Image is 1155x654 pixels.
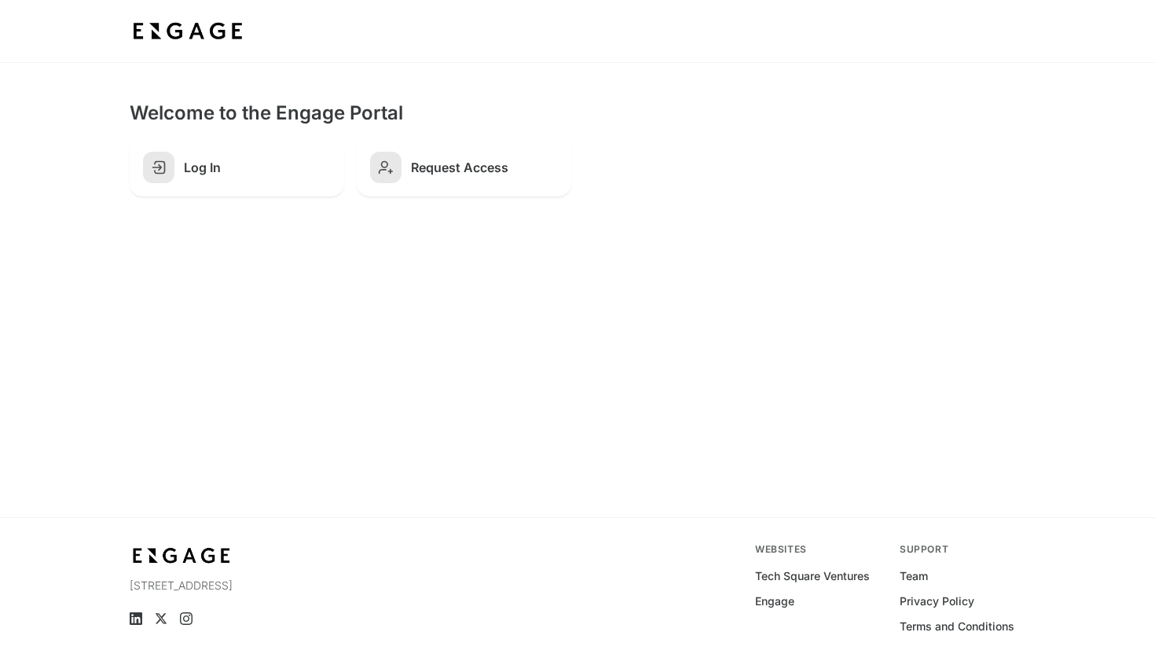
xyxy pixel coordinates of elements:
p: [STREET_ADDRESS] [130,578,402,593]
a: Instagram [180,612,192,625]
div: Websites [755,543,881,556]
a: Engage [755,593,794,609]
a: Log In [130,138,344,197]
h2: Welcome to the Engage Portal [130,101,1025,126]
a: Team [900,568,928,584]
a: Tech Square Ventures [755,568,870,584]
a: Terms and Conditions [900,619,1014,634]
img: bdf1fb74-1727-4ba0-a5bd-bc74ae9fc70b.jpeg [130,543,233,568]
ul: Social media [130,612,402,625]
img: bdf1fb74-1727-4ba0-a5bd-bc74ae9fc70b.jpeg [130,17,246,46]
a: X (Twitter) [155,612,167,625]
h2: Request Access [411,160,558,175]
a: LinkedIn [130,612,142,625]
a: Request Access [357,138,571,197]
h2: Log In [184,160,331,175]
div: Support [900,543,1025,556]
a: Privacy Policy [900,593,974,609]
